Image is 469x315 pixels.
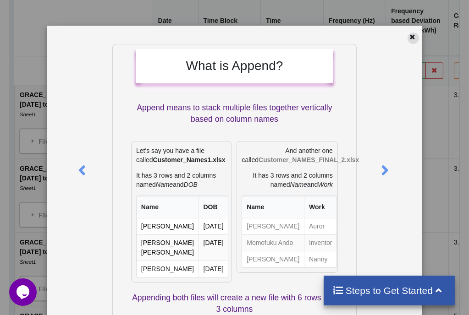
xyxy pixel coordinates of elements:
td: Auror [304,218,337,234]
td: [DATE] [199,261,228,277]
i: Work [318,181,333,188]
p: It has 3 rows and 2 columns named and [136,171,227,189]
td: Inventor [304,234,337,251]
p: Append means to stack multiple files together vertically based on column names [136,102,333,125]
i: Name [156,181,173,188]
p: Let's say you have a file called [136,146,227,164]
td: [PERSON_NAME] [242,218,304,234]
th: Name [137,196,199,218]
th: Work [304,196,337,218]
td: [DATE] [199,234,228,261]
i: DOB [184,181,198,188]
td: [PERSON_NAME] [137,261,199,277]
td: Momofuku Ando [242,234,304,251]
iframe: chat widget [9,278,39,306]
th: DOB [199,196,228,218]
td: [DATE] [199,218,228,234]
p: It has 3 rows and 2 columns named and [242,171,332,189]
td: [PERSON_NAME] [137,218,199,234]
i: Name [290,181,307,188]
td: [PERSON_NAME] [PERSON_NAME] [137,234,199,261]
b: Customer_Names1.xlsx [153,156,226,163]
p: Appending both files will create a new file with 6 rows and 3 columns [131,292,338,315]
p: And another one called [242,146,332,164]
h2: What is Append? [145,58,324,74]
td: Nanny [304,251,337,267]
td: [PERSON_NAME] [242,251,304,267]
h4: Steps to Get Started [333,285,446,296]
b: Customer_NAMES_FINAL_2.xlsx [259,156,359,163]
th: Name [242,196,304,218]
